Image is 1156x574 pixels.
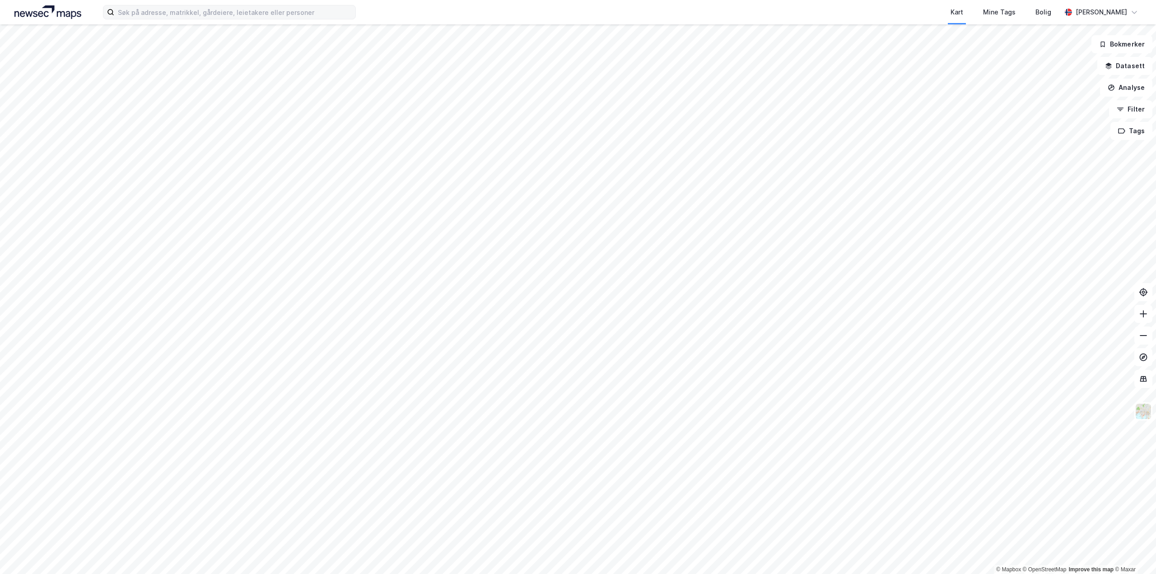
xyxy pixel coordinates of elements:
[983,7,1016,18] div: Mine Tags
[14,5,81,19] img: logo.a4113a55bc3d86da70a041830d287a7e.svg
[1111,531,1156,574] iframe: Chat Widget
[1035,7,1051,18] div: Bolig
[951,7,963,18] div: Kart
[1111,531,1156,574] div: Kontrollprogram for chat
[114,5,355,19] input: Søk på adresse, matrikkel, gårdeiere, leietakere eller personer
[1076,7,1127,18] div: [PERSON_NAME]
